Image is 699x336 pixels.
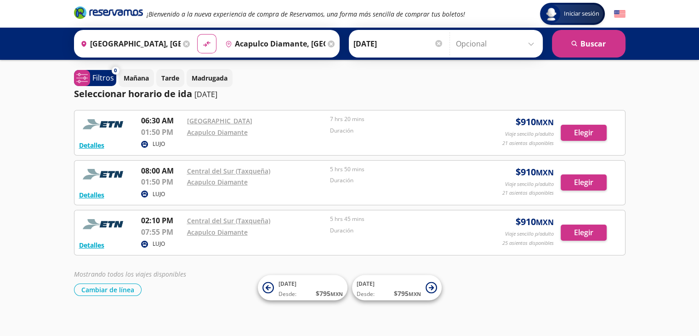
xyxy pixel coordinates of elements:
p: 5 hrs 50 mins [330,165,469,174]
input: Opcional [456,32,538,55]
p: 01:50 PM [141,176,182,187]
p: 7 hrs 20 mins [330,115,469,123]
p: Filtros [92,72,114,83]
button: Mañana [119,69,154,87]
a: Acapulco Diamante [187,228,248,237]
button: Elegir [561,174,607,191]
i: Brand Logo [74,6,143,19]
em: Mostrando todos los viajes disponibles [74,270,186,278]
button: [DATE]Desde:$795MXN [258,275,347,301]
button: Buscar [552,30,625,58]
p: Tarde [161,73,179,83]
a: [GEOGRAPHIC_DATA] [187,116,252,125]
small: MXN [536,117,554,127]
span: Desde: [357,290,375,298]
p: Viaje sencillo p/adulto [505,180,554,188]
span: $ 795 [394,289,421,298]
button: Detalles [79,240,104,250]
small: MXN [536,168,554,178]
p: [DATE] [194,89,217,100]
p: 21 asientos disponibles [502,189,554,197]
span: $ 910 [516,115,554,129]
span: Desde: [278,290,296,298]
a: Central del Sur (Taxqueña) [187,167,270,175]
p: 06:30 AM [141,115,182,126]
span: [DATE] [357,280,375,288]
img: RESERVAMOS [79,215,130,233]
p: 21 asientos disponibles [502,139,554,147]
small: MXN [409,290,421,297]
p: Madrugada [192,73,227,83]
p: 25 asientos disponibles [502,239,554,247]
span: $ 795 [316,289,343,298]
p: 02:10 PM [141,215,182,226]
p: Duración [330,226,469,235]
p: Viaje sencillo p/adulto [505,130,554,138]
input: Buscar Destino [222,32,325,55]
p: Duración [330,127,469,135]
p: LUJO [153,140,165,148]
button: Detalles [79,140,104,150]
input: Elegir Fecha [353,32,443,55]
span: [DATE] [278,280,296,288]
small: MXN [536,217,554,227]
a: Acapulco Diamante [187,178,248,186]
a: Central del Sur (Taxqueña) [187,216,270,225]
p: LUJO [153,190,165,198]
p: 08:00 AM [141,165,182,176]
p: Mañana [124,73,149,83]
button: Elegir [561,225,607,241]
button: Madrugada [187,69,233,87]
p: Duración [330,176,469,185]
span: 0 [114,67,117,75]
p: Viaje sencillo p/adulto [505,230,554,238]
p: 01:50 PM [141,127,182,138]
p: Seleccionar horario de ida [74,87,192,101]
input: Buscar Origen [77,32,181,55]
a: Brand Logo [74,6,143,22]
span: $ 910 [516,215,554,229]
button: Cambiar de línea [74,284,142,296]
button: Detalles [79,190,104,200]
p: 07:55 PM [141,226,182,238]
em: ¡Bienvenido a la nueva experiencia de compra de Reservamos, una forma más sencilla de comprar tus... [147,10,465,18]
span: $ 910 [516,165,554,179]
p: LUJO [153,240,165,248]
button: [DATE]Desde:$795MXN [352,275,442,301]
button: Tarde [156,69,184,87]
span: Iniciar sesión [560,9,603,18]
small: MXN [330,290,343,297]
button: 0Filtros [74,70,116,86]
img: RESERVAMOS [79,115,130,133]
img: RESERVAMOS [79,165,130,184]
a: Acapulco Diamante [187,128,248,137]
p: 5 hrs 45 mins [330,215,469,223]
button: English [614,8,625,20]
button: Elegir [561,125,607,141]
